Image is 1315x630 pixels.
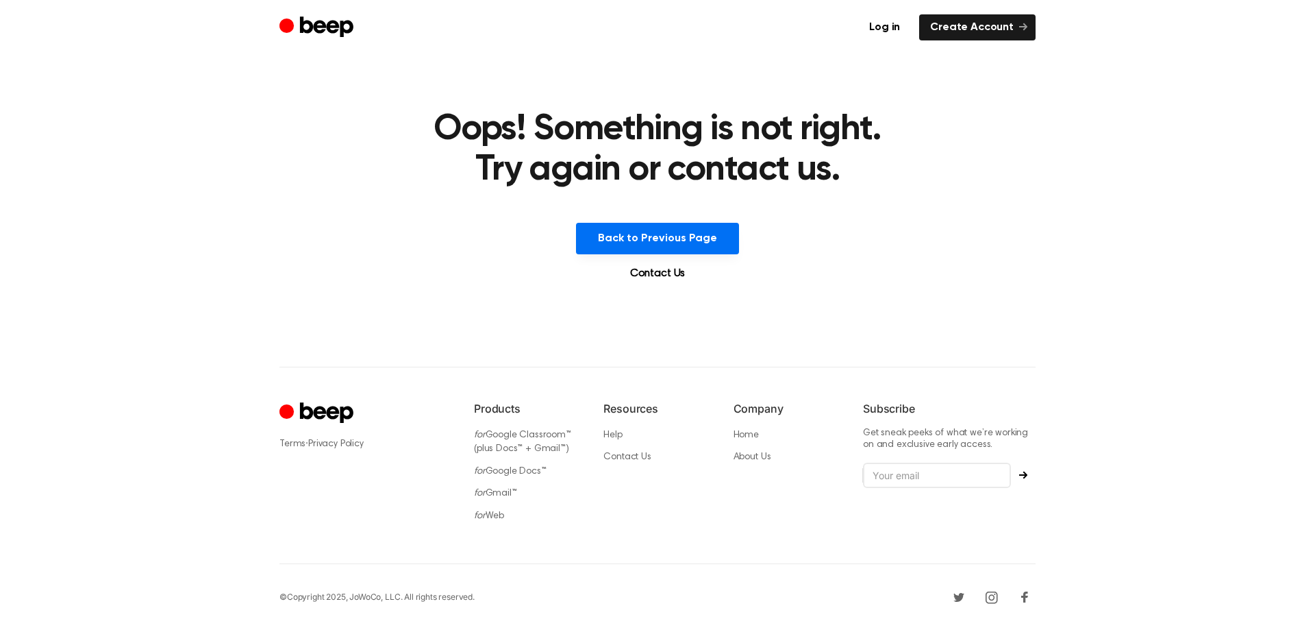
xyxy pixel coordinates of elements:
[474,511,486,521] i: for
[474,431,571,455] a: forGoogle Classroom™ (plus Docs™ + Gmail™)
[308,439,364,449] a: Privacy Policy
[474,400,581,417] h6: Products
[863,400,1036,417] h6: Subscribe
[279,437,452,451] div: ·
[734,431,759,440] a: Home
[279,400,357,427] a: Cruip
[734,400,841,417] h6: Company
[474,489,517,498] a: forGmail™
[863,463,1011,489] input: Your email
[279,439,305,449] a: Terms
[614,265,701,282] a: Contact Us
[948,586,970,608] a: Twitter
[474,467,547,476] a: forGoogle Docs™
[279,591,475,603] div: © Copyright 2025, JoWoCo, LLC. All rights reserved.
[279,14,357,41] a: Beep
[603,431,622,440] a: Help
[1011,471,1036,479] button: Subscribe
[734,452,771,462] a: About Us
[427,110,888,190] h1: Oops! Something is not right. Try again or contact us.
[981,586,1003,608] a: Instagram
[474,431,486,440] i: for
[858,14,911,40] a: Log in
[919,14,1036,40] a: Create Account
[576,223,739,254] button: Back to Previous Page
[474,489,486,498] i: for
[603,400,711,417] h6: Resources
[1014,586,1036,608] a: Facebook
[474,511,504,521] a: forWeb
[474,467,486,476] i: for
[603,452,651,462] a: Contact Us
[863,428,1036,452] p: Get sneak peeks of what we’re working on and exclusive early access.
